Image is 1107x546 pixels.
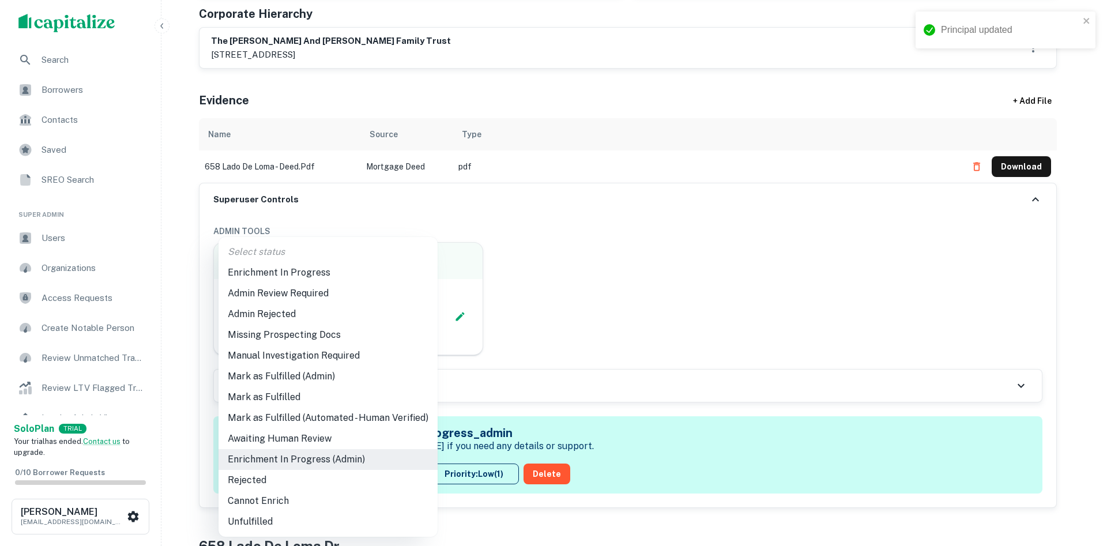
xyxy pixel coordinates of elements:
li: Unfulfilled [219,511,438,532]
li: Enrichment In Progress (Admin) [219,449,438,470]
li: Enrichment In Progress [219,262,438,283]
li: Admin Rejected [219,304,438,325]
li: Rejected [219,470,438,491]
li: Manual Investigation Required [219,345,438,366]
div: Principal updated [941,23,1079,37]
iframe: Chat Widget [1049,454,1107,509]
li: Missing Prospecting Docs [219,325,438,345]
li: Cannot Enrich [219,491,438,511]
li: Awaiting Human Review [219,428,438,449]
li: Mark as Fulfilled (Admin) [219,366,438,387]
li: Mark as Fulfilled (Automated - Human Verified) [219,408,438,428]
li: Mark as Fulfilled [219,387,438,408]
button: close [1083,16,1091,27]
li: Admin Review Required [219,283,438,304]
